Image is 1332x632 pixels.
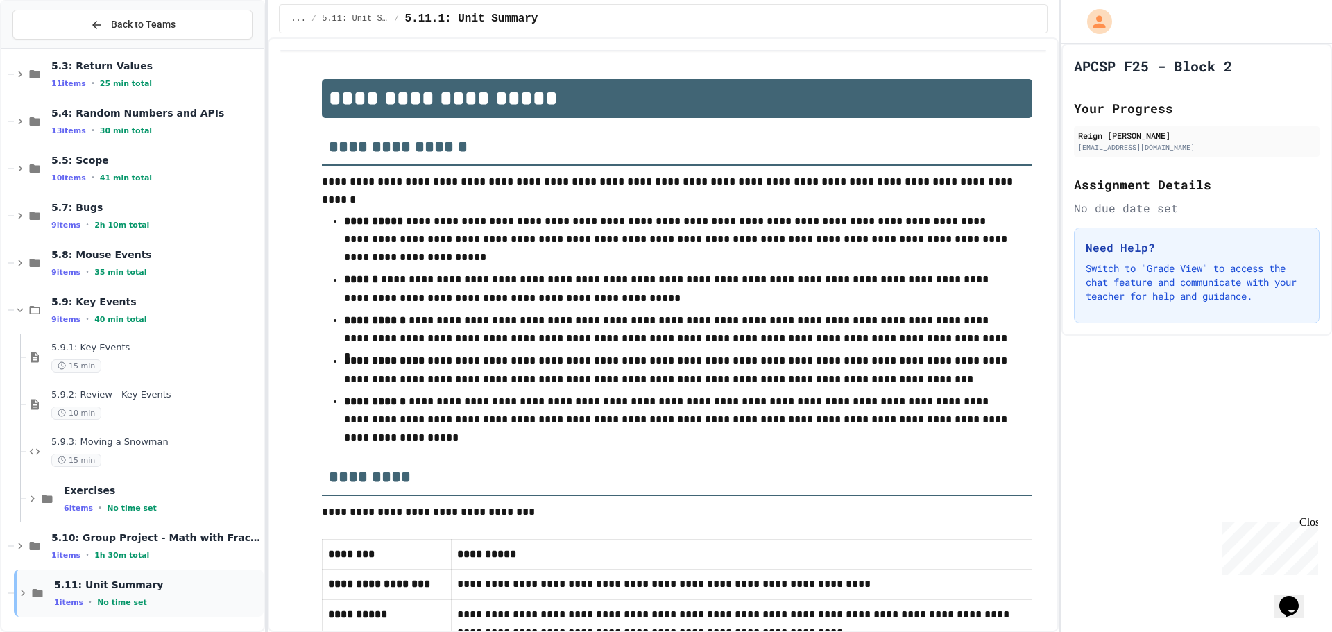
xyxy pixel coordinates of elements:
[394,13,399,24] span: /
[1074,56,1232,76] h1: APCSP F25 - Block 2
[92,125,94,136] span: •
[64,504,93,513] span: 6 items
[51,389,261,401] span: 5.9.2: Review - Key Events
[86,314,89,325] span: •
[92,172,94,183] span: •
[100,173,152,182] span: 41 min total
[322,13,388,24] span: 5.11: Unit Summary
[404,10,538,27] span: 5.11.1: Unit Summary
[92,78,94,89] span: •
[51,107,261,119] span: 5.4: Random Numbers and APIs
[100,126,152,135] span: 30 min total
[89,597,92,608] span: •
[94,551,149,560] span: 1h 30m total
[97,598,147,607] span: No time set
[1074,200,1320,216] div: No due date set
[51,60,261,72] span: 5.3: Return Values
[99,502,101,513] span: •
[51,268,80,277] span: 9 items
[291,13,306,24] span: ...
[100,79,152,88] span: 25 min total
[51,531,261,544] span: 5.10: Group Project - Math with Fractions
[94,268,146,277] span: 35 min total
[54,598,83,607] span: 1 items
[111,17,176,32] span: Back to Teams
[86,219,89,230] span: •
[51,359,101,373] span: 15 min
[51,551,80,560] span: 1 items
[51,436,261,448] span: 5.9.3: Moving a Snowman
[94,221,149,230] span: 2h 10m total
[86,266,89,277] span: •
[1078,129,1315,142] div: Reign [PERSON_NAME]
[1086,239,1308,256] h3: Need Help?
[51,126,86,135] span: 13 items
[1086,262,1308,303] p: Switch to "Grade View" to access the chat feature and communicate with your teacher for help and ...
[6,6,96,88] div: Chat with us now!Close
[51,315,80,324] span: 9 items
[311,13,316,24] span: /
[51,342,261,354] span: 5.9.1: Key Events
[94,315,146,324] span: 40 min total
[86,549,89,561] span: •
[1274,577,1318,618] iframe: chat widget
[51,296,261,308] span: 5.9: Key Events
[51,454,101,467] span: 15 min
[1078,142,1315,153] div: [EMAIL_ADDRESS][DOMAIN_NAME]
[51,154,261,166] span: 5.5: Scope
[12,10,253,40] button: Back to Teams
[64,484,261,497] span: Exercises
[51,407,101,420] span: 10 min
[1074,99,1320,118] h2: Your Progress
[1217,516,1318,575] iframe: chat widget
[51,221,80,230] span: 9 items
[51,173,86,182] span: 10 items
[51,201,261,214] span: 5.7: Bugs
[51,79,86,88] span: 11 items
[107,504,157,513] span: No time set
[1074,175,1320,194] h2: Assignment Details
[51,248,261,261] span: 5.8: Mouse Events
[1073,6,1116,37] div: My Account
[54,579,261,591] span: 5.11: Unit Summary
